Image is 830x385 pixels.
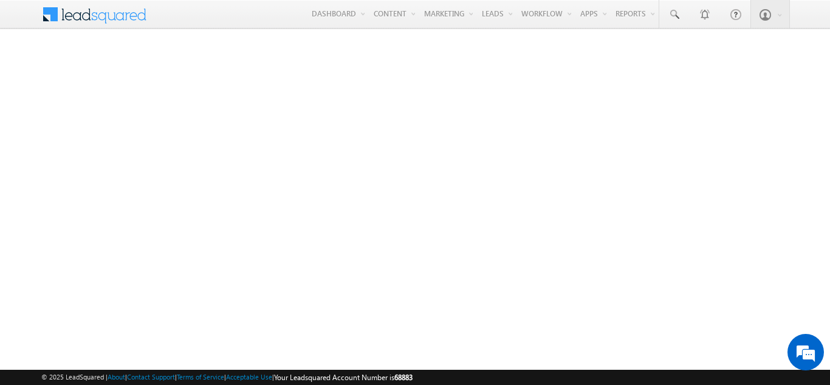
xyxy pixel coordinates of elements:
a: Acceptable Use [226,373,272,381]
span: Your Leadsquared Account Number is [274,373,413,382]
a: Contact Support [127,373,175,381]
span: © 2025 LeadSquared | | | | | [41,372,413,383]
a: Terms of Service [177,373,224,381]
a: About [108,373,125,381]
span: 68883 [394,373,413,382]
